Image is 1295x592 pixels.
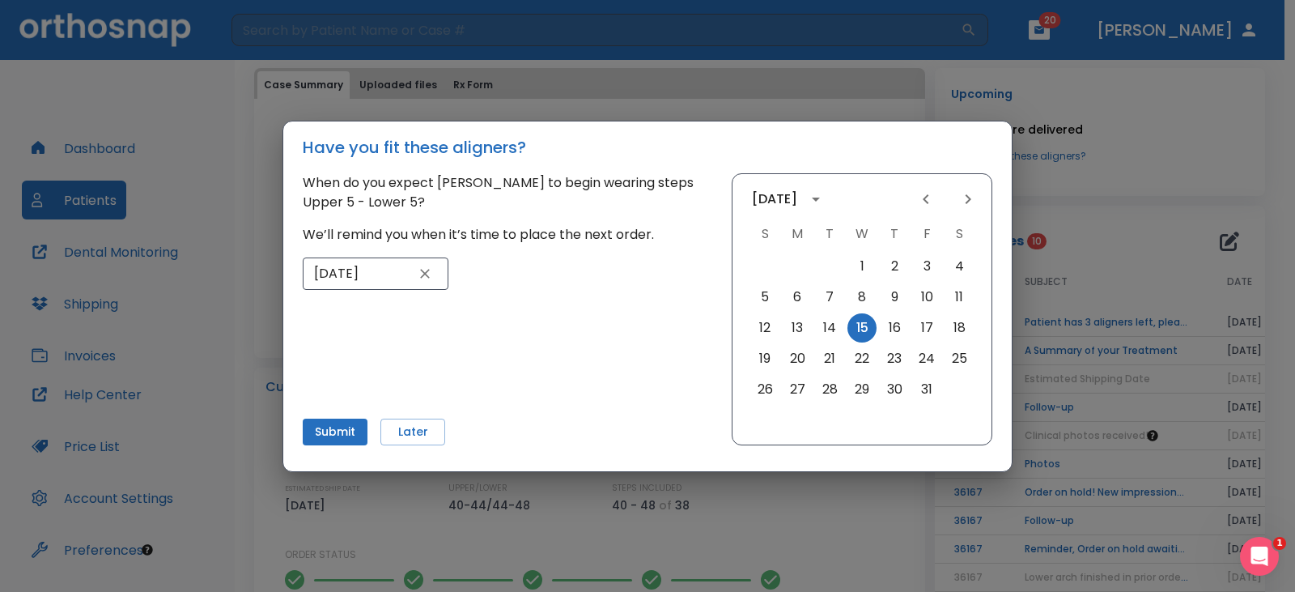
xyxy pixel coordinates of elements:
button: 15 [847,313,877,343]
button: 17 [912,313,941,343]
button: 5 [750,283,779,312]
button: 12 [750,313,779,343]
button: 30 [880,375,909,404]
button: 10 [912,283,941,312]
button: 22 [847,344,877,373]
button: 23 [880,344,909,373]
span: Friday [912,218,941,250]
button: 27 [783,375,812,404]
button: Next month [954,185,982,213]
button: 6 [783,283,812,312]
button: 2 [880,252,909,281]
button: 4 [945,252,974,281]
p: We’ll remind you when it’s time to place the next order. [303,225,712,245]
button: 18 [945,313,974,343]
span: Monday [783,218,812,250]
button: 24 [912,344,941,373]
span: Wednesday [847,218,877,250]
button: 11 [945,283,974,312]
button: Submit [303,419,367,445]
span: Saturday [945,218,974,250]
button: 28 [815,375,844,404]
button: 14 [815,313,844,343]
iframe: Intercom live chat [1240,537,1279,576]
button: 16 [880,313,909,343]
button: 20 [783,344,812,373]
button: 25 [945,344,974,373]
button: 7 [815,283,844,312]
button: 8 [847,283,877,312]
span: Sunday [750,218,779,250]
button: 31 [912,375,941,404]
button: 9 [880,283,909,312]
button: 21 [815,344,844,373]
span: Tuesday [815,218,844,250]
button: 1 [847,252,877,281]
button: 29 [847,375,877,404]
button: Previous month [912,185,940,213]
button: Later [380,419,445,445]
button: calendar view is open, switch to year view [802,185,830,213]
button: 13 [783,313,812,343]
span: 1 [1273,537,1286,550]
div: [DATE] [752,190,797,209]
button: 19 [750,344,779,373]
button: 26 [750,375,779,404]
input: mm/dd/yyyy [303,258,413,290]
button: 3 [912,252,941,281]
h2: Have you fit these aligners? [283,121,1012,173]
span: Thursday [880,218,909,250]
p: When do you expect [PERSON_NAME] to begin wearing steps Upper 5 - Lower 5? [303,173,712,212]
